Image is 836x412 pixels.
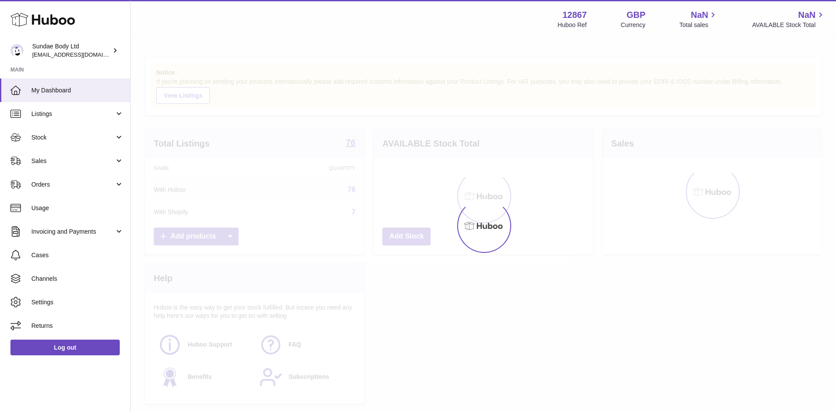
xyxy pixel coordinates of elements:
span: Cases [31,251,124,259]
div: Sundae Body Ltd [32,42,111,59]
div: Currency [621,21,646,29]
span: Orders [31,180,115,189]
span: Listings [31,110,115,118]
span: Invoicing and Payments [31,228,115,236]
span: Channels [31,275,124,283]
span: Stock [31,133,115,142]
span: Usage [31,204,124,212]
div: Huboo Ref [558,21,587,29]
img: internalAdmin-12867@internal.huboo.com [10,44,24,57]
strong: 12867 [563,9,587,21]
span: [EMAIL_ADDRESS][DOMAIN_NAME] [32,51,128,58]
a: Log out [10,340,120,355]
span: My Dashboard [31,86,124,95]
span: NaN [798,9,816,21]
strong: GBP [627,9,645,21]
a: NaN AVAILABLE Stock Total [752,9,826,29]
span: NaN [691,9,708,21]
span: Sales [31,157,115,165]
a: NaN Total sales [679,9,718,29]
span: Returns [31,322,124,330]
span: AVAILABLE Stock Total [752,21,826,29]
span: Settings [31,298,124,306]
span: Total sales [679,21,718,29]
